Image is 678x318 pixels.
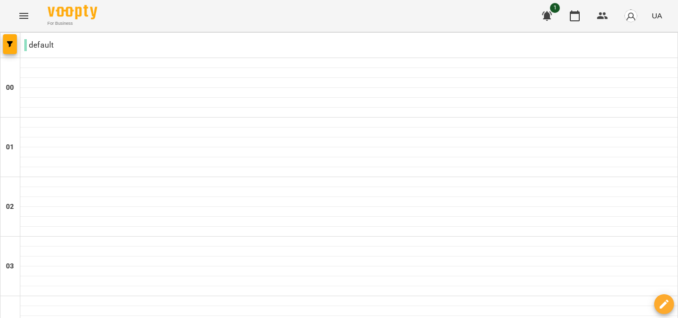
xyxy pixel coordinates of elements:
button: Menu [12,4,36,28]
h6: 01 [6,142,14,153]
span: 1 [550,3,560,13]
h6: 00 [6,82,14,93]
h6: 03 [6,261,14,272]
p: default [24,39,54,51]
img: avatar_s.png [624,9,638,23]
img: Voopty Logo [48,5,97,19]
h6: 02 [6,201,14,212]
span: UA [652,10,662,21]
button: UA [648,6,666,25]
span: For Business [48,20,97,27]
